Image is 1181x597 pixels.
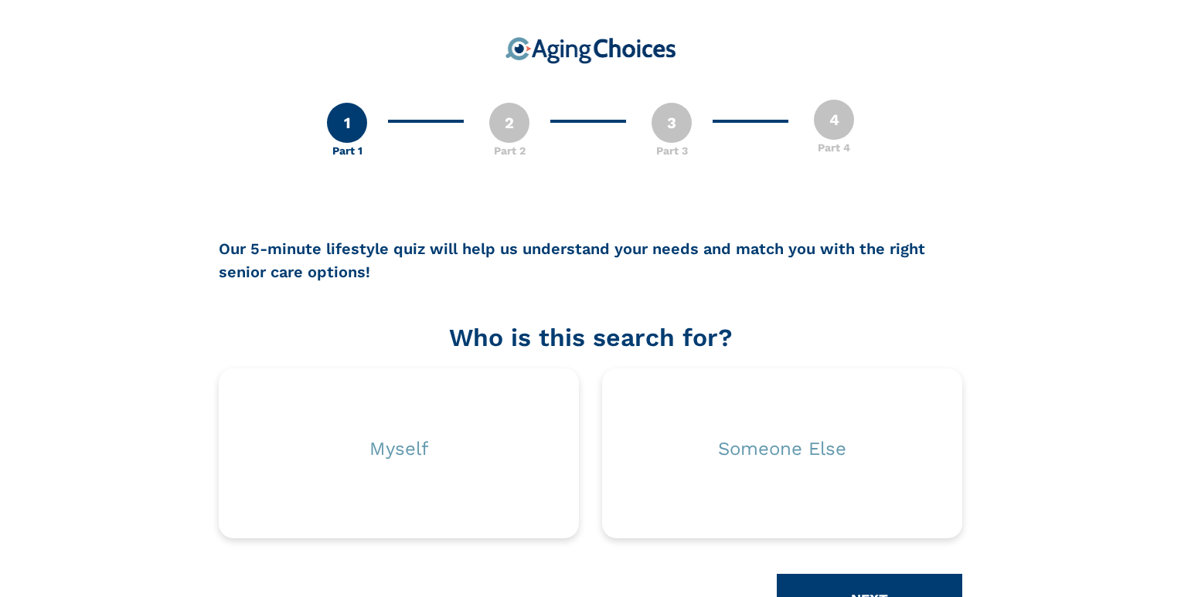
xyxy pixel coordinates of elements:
[814,100,854,140] div: 4
[219,319,962,356] div: Who is this search for?
[369,439,428,458] div: Myself
[718,439,846,458] div: Someone Else
[505,37,676,64] img: aging-choices-logo.png
[494,143,526,159] div: Part 2
[652,103,692,143] div: 3
[327,103,367,143] div: 1
[489,103,529,143] div: 2
[219,237,962,283] div: Our 5-minute lifestyle quiz will help us understand your needs and match you with the right senio...
[332,143,362,159] div: Part 1
[818,140,850,156] div: Part 4
[656,143,688,159] div: Part 3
